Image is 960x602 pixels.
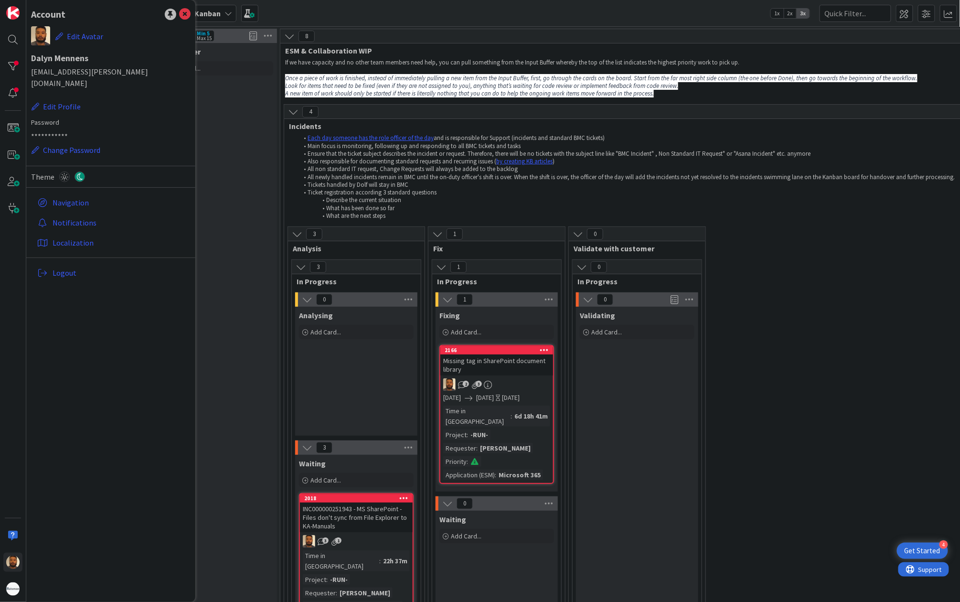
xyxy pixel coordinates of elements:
[439,515,466,524] span: Waiting
[310,328,341,336] span: Add Card...
[302,106,319,118] span: 4
[820,5,891,22] input: Quick Filter...
[512,411,550,421] div: 6d 18h 41m
[285,82,678,90] em: Look for items that need to be fixed (even if they are not assigned to you), anything that’s wait...
[297,277,409,286] span: In Progress
[316,294,332,305] span: 0
[511,411,512,421] span: :
[580,311,615,320] span: Validating
[440,355,553,376] div: Missing tag in SharePoint document library
[31,171,54,183] span: Theme
[20,1,43,13] span: Support
[496,157,553,165] a: by creating KB articles
[437,277,549,286] span: In Progress
[326,574,328,585] span: :
[31,54,191,63] h1: Dalyn Mennens
[336,588,337,598] span: :
[797,9,810,18] span: 3x
[33,214,191,231] a: Notifications
[316,442,332,453] span: 3
[591,328,622,336] span: Add Card...
[293,244,413,253] span: Analysis
[33,234,191,251] a: Localization
[310,476,341,484] span: Add Card...
[53,267,187,279] span: Logout
[440,346,553,376] div: 2166Missing tag in SharePoint document library
[379,556,381,566] span: :
[299,459,326,468] span: Waiting
[496,470,543,480] div: Microsoft 365
[587,228,603,240] span: 0
[304,495,413,502] div: 2018
[451,532,481,540] span: Add Card...
[476,381,482,387] span: 3
[31,7,65,21] div: Account
[6,6,20,20] img: Visit kanbanzone.com
[299,31,315,42] span: 8
[31,66,191,89] span: [EMAIL_ADDRESS][PERSON_NAME][DOMAIN_NAME]
[439,311,460,320] span: Fixing
[6,582,20,596] img: avatar
[443,378,456,391] img: DM
[306,228,322,240] span: 3
[467,430,468,440] span: :
[467,456,468,467] span: :
[443,430,467,440] div: Project
[447,228,463,240] span: 1
[451,328,481,336] span: Add Card...
[31,26,50,45] img: DM
[300,494,413,503] div: 2018
[285,89,654,97] em: A new item of work should only be started if there is literally nothing that you can do to help t...
[440,346,553,355] div: 2166
[440,378,553,391] div: DM
[300,535,413,548] div: DM
[443,443,476,453] div: Requester
[577,277,690,286] span: In Progress
[784,9,797,18] span: 2x
[443,406,511,427] div: Time in [GEOGRAPHIC_DATA]
[597,294,613,305] span: 0
[335,537,341,544] span: 1
[33,194,191,211] a: Navigation
[443,456,467,467] div: Priority
[445,347,553,354] div: 2166
[322,537,329,544] span: 3
[337,588,393,598] div: [PERSON_NAME]
[303,550,379,571] div: Time in [GEOGRAPHIC_DATA]
[6,556,20,569] img: DM
[308,134,434,142] a: Each day someone has the role officer of the day
[450,261,467,273] span: 1
[303,535,315,548] img: DM
[457,294,473,305] span: 1
[31,118,191,128] label: Password
[905,546,940,556] div: Get Started
[197,36,212,41] div: Max 15
[300,494,413,532] div: 2018INC000000251943 - MS SharePoint - Files don't sync from File Explorer to KA-Manuals
[897,543,948,559] div: Open Get Started checklist, remaining modules: 4
[495,470,496,480] span: :
[31,100,81,113] button: Edit Profile
[299,311,333,320] span: Analysing
[502,393,520,403] div: [DATE]
[303,574,326,585] div: Project
[771,9,784,18] span: 1x
[303,588,336,598] div: Requester
[468,430,491,440] div: -RUN-
[463,381,469,387] span: 2
[285,74,917,82] em: Once a piece of work is finished, instead of immediately pulling a new item from the Input Buffer...
[55,26,104,46] button: Edit Avatar
[328,574,350,585] div: -RUN-
[310,261,326,273] span: 3
[478,443,533,453] div: [PERSON_NAME]
[443,470,495,480] div: Application (ESM)
[476,393,494,403] span: [DATE]
[381,556,410,566] div: 22h 37m
[574,244,693,253] span: Validate with customer
[443,393,461,403] span: [DATE]
[300,503,413,532] div: INC000000251943 - MS SharePoint - Files don't sync from File Explorer to KA-Manuals
[433,244,553,253] span: Fix
[457,498,473,509] span: 0
[476,443,478,453] span: :
[591,261,607,273] span: 0
[31,144,101,156] button: Change Password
